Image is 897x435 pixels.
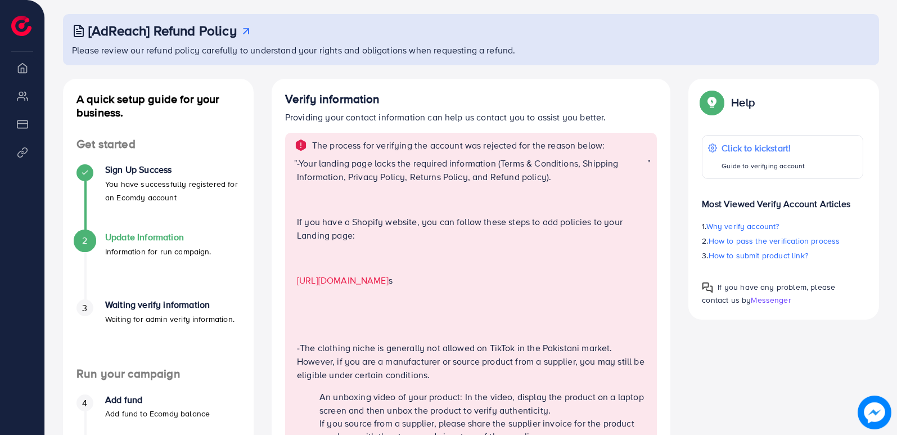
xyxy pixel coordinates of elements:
[105,394,210,405] h4: Add fund
[722,141,805,155] p: Click to kickstart!
[312,138,605,152] p: The process for verifying the account was rejected for the reason below:
[105,299,235,310] h4: Waiting verify information
[702,188,863,210] p: Most Viewed Verify Account Articles
[702,249,863,262] p: 3.
[105,312,235,326] p: Waiting for admin verify information.
[297,215,647,242] p: If you have a Shopify website, you can follow these steps to add policies to your Landing page:
[702,219,863,233] p: 1.
[297,273,647,287] p: s
[722,159,805,173] p: Guide to verifying account
[105,407,210,420] p: Add fund to Ecomdy balance
[319,391,647,416] li: An unboxing video of your product: In the video, display the product on a laptop screen and then ...
[63,299,254,367] li: Waiting verify information
[82,234,87,247] span: 2
[285,92,657,106] h4: Verify information
[63,232,254,299] li: Update Information
[702,282,713,293] img: Popup guide
[11,16,31,36] img: logo
[702,281,835,306] span: If you have any problem, please contact us by
[63,92,254,119] h4: A quick setup guide for your business.
[751,294,791,306] span: Messenger
[82,397,87,410] span: 4
[63,137,254,151] h4: Get started
[858,396,891,429] img: image
[105,232,211,243] h4: Update Information
[297,274,389,286] a: [URL][DOMAIN_NAME]
[297,156,647,183] p: -Your landing page lacks the required information (Terms & Conditions, Shipping Information, Priv...
[294,138,308,152] img: alert
[731,96,755,109] p: Help
[63,367,254,381] h4: Run your campaign
[82,302,87,315] span: 3
[88,23,237,39] h3: [AdReach] Refund Policy
[105,177,240,204] p: You have successfully registered for an Ecomdy account
[285,110,657,124] p: Providing your contact information can help us contact you to assist you better.
[297,341,647,382] p: -The clothing niche is generally not allowed on TikTok in the Pakistani market. However, if you a...
[709,250,808,261] span: How to submit product link?
[105,164,240,175] h4: Sign Up Success
[706,221,779,232] span: Why verify account?
[105,245,211,258] p: Information for run campaign.
[72,43,872,57] p: Please review our refund policy carefully to understand your rights and obligations when requesti...
[63,164,254,232] li: Sign Up Success
[709,235,840,246] span: How to pass the verification process
[702,92,722,113] img: Popup guide
[702,234,863,248] p: 2.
